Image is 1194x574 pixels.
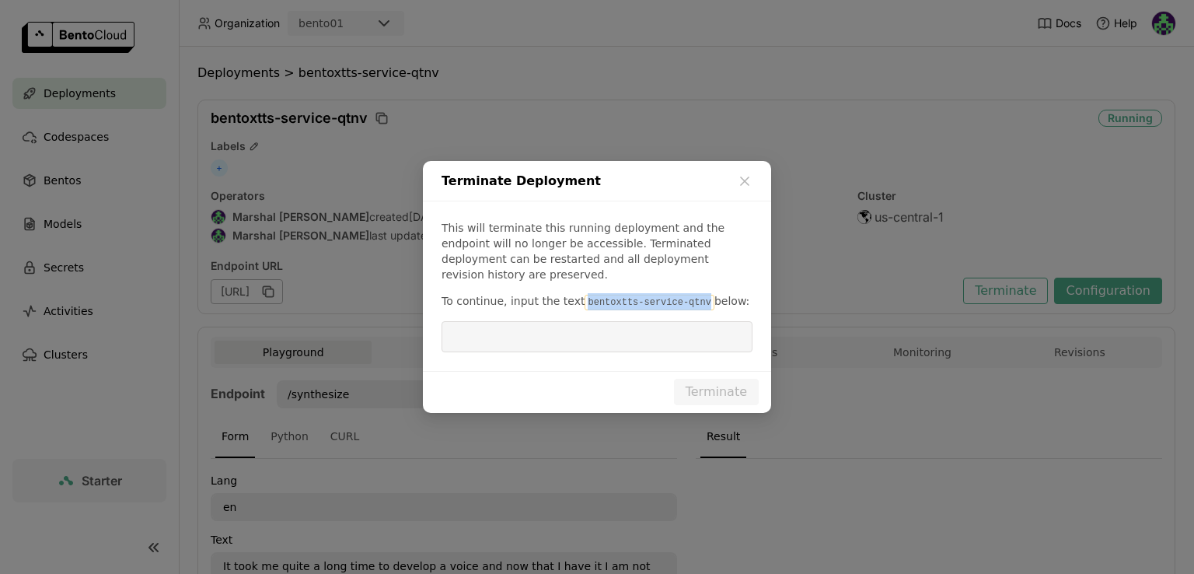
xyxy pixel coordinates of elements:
button: Terminate [674,379,759,405]
div: dialog [423,161,771,413]
div: Terminate Deployment [423,161,771,201]
p: This will terminate this running deployment and the endpoint will no longer be accessible. Termin... [442,220,752,282]
code: bentoxtts-service-qtnv [585,295,714,310]
span: below: [714,295,749,307]
span: To continue, input the text [442,295,585,307]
